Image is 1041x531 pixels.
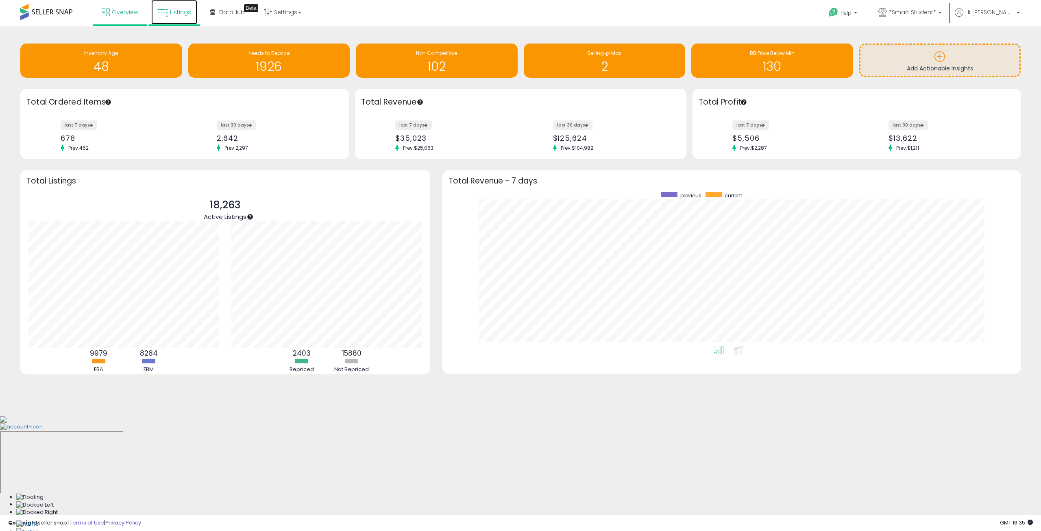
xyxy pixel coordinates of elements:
[841,9,852,16] span: Help
[204,197,246,213] p: 18,263
[889,134,1006,142] div: $13,622
[680,192,701,199] span: previous
[277,366,326,374] div: Repriced
[124,366,173,374] div: FBM
[360,60,514,73] h1: 102
[356,44,518,78] a: Non Competitive 102
[16,509,58,516] img: Docked Right
[16,494,44,501] img: Floating
[74,366,123,374] div: FBA
[732,134,850,142] div: $5,506
[750,50,795,57] span: BB Price Below Min
[725,192,742,199] span: current
[217,134,335,142] div: 2,642
[553,134,672,142] div: $125,624
[248,50,290,57] span: Needs to Reprice
[361,96,680,108] h3: Total Revenue
[90,348,107,358] b: 9979
[524,44,686,78] a: Selling @ Max 2
[61,134,179,142] div: 678
[828,7,838,17] i: Get Help
[822,1,865,26] a: Help
[204,212,246,221] span: Active Listings
[105,98,112,106] div: Tooltip anchor
[188,44,350,78] a: Needs to Reprice 1926
[699,96,1015,108] h3: Total Profit
[449,178,1015,184] h3: Total Revenue - 7 days
[244,4,258,12] div: Tooltip anchor
[217,120,256,130] label: last 30 days
[26,96,343,108] h3: Total Ordered Items
[342,348,362,358] b: 15860
[416,98,424,106] div: Tooltip anchor
[557,144,597,151] span: Prev: $104,982
[691,44,853,78] a: BB Price Below Min 130
[395,120,432,130] label: last 7 days
[889,120,928,130] label: last 30 days
[16,520,39,528] img: Home
[24,60,178,73] h1: 48
[20,44,182,78] a: Inventory Age 48
[892,144,923,151] span: Prev: $1,211
[695,60,849,73] h1: 130
[732,120,769,130] label: last 7 days
[64,144,93,151] span: Prev: 462
[327,366,376,374] div: Not Repriced
[140,348,158,358] b: 8284
[61,120,97,130] label: last 7 days
[84,50,118,57] span: Inventory Age
[587,50,621,57] span: Selling @ Max
[736,144,771,151] span: Prev: $2,287
[219,8,245,16] span: DataHub
[16,501,54,509] img: Docked Left
[416,50,457,57] span: Non Competitive
[955,8,1020,26] a: Hi [PERSON_NAME]
[965,8,1014,16] span: Hi [PERSON_NAME]
[293,348,311,358] b: 2403
[112,8,138,16] span: Overview
[907,64,973,72] span: Add Actionable Insights
[860,45,1020,76] a: Add Actionable Insights
[26,178,424,184] h3: Total Listings
[170,8,191,16] span: Listings
[192,60,346,73] h1: 1926
[740,98,747,106] div: Tooltip anchor
[528,60,682,73] h1: 2
[889,8,936,16] span: *Smart Student*
[246,213,254,221] div: Tooltip anchor
[395,134,514,142] div: $35,023
[553,120,592,130] label: last 30 days
[220,144,252,151] span: Prev: 2,297
[399,144,438,151] span: Prev: $25,063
